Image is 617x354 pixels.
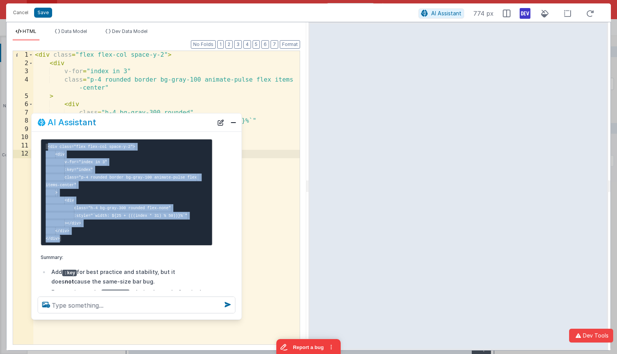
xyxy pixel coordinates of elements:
div: 10 [13,133,33,142]
button: Dev Tools [569,329,613,343]
button: Cancel [9,7,32,18]
div: 6 [13,100,33,109]
li: Add for best practice and stability, but it does cause the same-size bar bug. [49,267,212,286]
div: 8 [13,117,33,125]
span: Data Model [61,28,87,34]
span: 774 px [473,9,494,18]
button: New Chat [215,117,226,128]
span: Dev Data Model [112,28,148,34]
button: No Folds [191,40,216,49]
code: <div class="flex flex-col space-y-2"> <div v-for="index in 3" :key="index" class="p-4 rounded bor... [46,144,199,241]
div: 7 [13,109,33,117]
strong: not [65,278,74,285]
button: AI Assistant [418,8,464,18]
button: Save [34,8,52,18]
span: AI Assistant [431,10,461,16]
div: 4 [13,76,33,92]
code: :key [62,270,77,276]
button: 3 [234,40,242,49]
button: Format [280,40,300,49]
button: 1 [217,40,224,49]
button: Close [228,117,238,128]
button: 5 [253,40,260,49]
button: 2 [225,40,233,49]
div: 1 [13,51,33,59]
code: flex-none [101,290,130,296]
p: Summary: [41,253,212,261]
h2: AI Assistant [48,118,96,127]
div: 3 [13,67,33,76]
div: 11 [13,142,33,150]
div: 9 [13,125,33,134]
button: 4 [243,40,251,49]
li: For your issue, the solution I gave before is the required fix. [49,288,212,306]
button: 6 [261,40,269,49]
div: 2 [13,59,33,68]
span: HTML [23,28,36,34]
div: 5 [13,92,33,101]
div: 12 [13,150,33,158]
button: 7 [271,40,278,49]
